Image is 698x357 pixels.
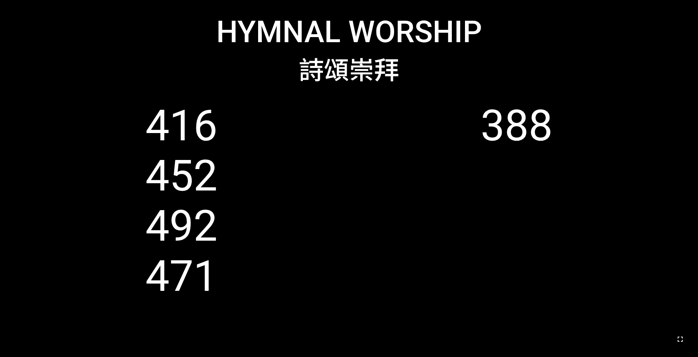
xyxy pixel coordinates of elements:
[299,50,399,87] span: 詩頌崇拜
[145,201,217,251] li: 492
[145,251,217,301] li: 471
[145,151,217,201] li: 452
[481,101,553,151] li: 388
[216,14,482,49] span: Hymnal Worship
[145,101,217,151] li: 416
